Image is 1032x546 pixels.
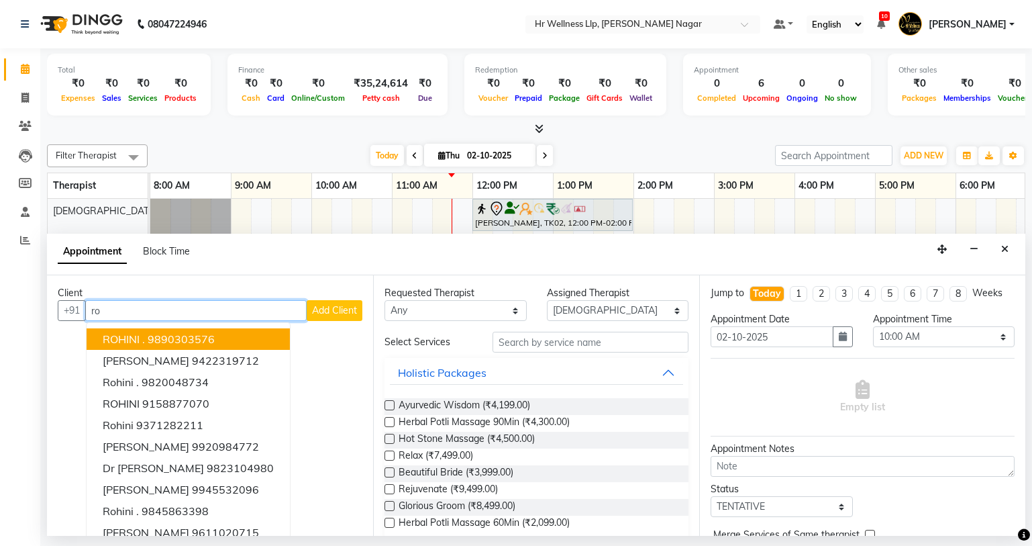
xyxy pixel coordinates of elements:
b: 08047224946 [148,5,207,43]
div: ₹0 [898,76,940,91]
span: Upcoming [739,93,783,103]
div: Jump to [711,286,744,300]
img: logo [34,5,126,43]
span: Thu [435,150,463,161]
div: ₹0 [238,76,264,91]
span: [DEMOGRAPHIC_DATA] [53,205,158,217]
span: Prepaid [511,93,546,103]
span: Ongoing [783,93,821,103]
span: Merge Services of Same therapist [713,528,860,545]
div: 0 [821,76,860,91]
span: ADD NEW [904,150,943,161]
div: Appointment Date [711,312,853,326]
div: ₹0 [125,76,161,91]
li: 5 [881,286,898,302]
span: ROHINI [103,397,140,410]
span: Services [125,93,161,103]
div: Requested Therapist [384,286,527,300]
div: ₹0 [264,76,288,91]
span: Block Time [143,245,190,257]
a: 2:00 PM [634,176,676,195]
input: Search Appointment [775,145,892,166]
ngb-highlight: 9890303576 [148,332,215,346]
input: Search by Name/Mobile/Email/Code [85,300,307,321]
img: Monali [898,12,922,36]
span: Voucher [475,93,511,103]
span: [PERSON_NAME] [103,354,189,367]
span: Expenses [58,93,99,103]
span: Sales [99,93,125,103]
ngb-highlight: 9845863398 [142,504,209,518]
div: Holistic Packages [398,365,486,381]
span: ROHINI . [103,332,145,346]
div: ₹0 [546,76,583,91]
div: Total [58,64,200,76]
span: Package [546,93,583,103]
a: 4:00 PM [795,176,837,195]
a: 11:00 AM [393,176,441,195]
a: 3:00 PM [715,176,757,195]
li: 8 [949,286,967,302]
span: 10 [879,11,890,21]
li: 6 [904,286,921,302]
span: Rohini . [103,504,139,518]
a: 12:00 PM [473,176,521,195]
li: 1 [790,286,807,302]
span: Card [264,93,288,103]
span: Herbal Potli Massage 60Min (₹2,099.00) [399,516,570,533]
div: 6 [739,76,783,91]
span: Completed [694,93,739,103]
span: [PERSON_NAME] [103,526,189,539]
input: yyyy-mm-dd [711,326,833,347]
span: Petty cash [359,93,403,103]
button: +91 [58,300,86,321]
span: Rohini [103,418,134,432]
div: Appointment Time [873,312,1015,326]
span: Empty list [840,380,885,414]
div: Appointment Notes [711,442,1015,456]
ngb-highlight: 9823104980 [207,461,274,475]
li: 7 [927,286,944,302]
span: Appointment [58,240,127,264]
div: ₹0 [413,76,437,91]
a: 8:00 AM [150,176,193,195]
span: Due [415,93,435,103]
div: ₹0 [99,76,125,91]
input: Search by service name [493,332,688,353]
span: Relax (₹7,499.00) [399,449,473,465]
li: 2 [813,286,830,302]
a: 9:00 AM [231,176,274,195]
span: Online/Custom [288,93,348,103]
button: Add Client [307,300,362,321]
span: Gift Cards [583,93,626,103]
ngb-highlight: 9158877070 [142,397,209,410]
li: 3 [835,286,853,302]
div: [PERSON_NAME], TK02, 12:00 PM-02:00 PM, Massage 90 Min [474,201,631,229]
span: Wallet [626,93,656,103]
span: [PERSON_NAME] [103,483,189,496]
span: Cash [238,93,264,103]
span: Rejuvenate (₹9,499.00) [399,482,498,499]
div: Today [753,287,781,301]
span: Ayurvedic Wisdom (₹4,199.00) [399,398,530,415]
div: ₹0 [288,76,348,91]
span: Packages [898,93,940,103]
div: Weeks [972,286,1002,300]
div: Finance [238,64,437,76]
span: [PERSON_NAME] [103,440,189,453]
span: No show [821,93,860,103]
span: Today [370,145,404,166]
a: 5:00 PM [876,176,918,195]
div: Status [711,482,853,496]
div: ₹35,24,614 [348,76,413,91]
span: Products [161,93,200,103]
div: ₹0 [475,76,511,91]
span: Glorious Groom (₹8,499.00) [399,499,515,516]
div: ₹0 [626,76,656,91]
div: ₹0 [940,76,994,91]
ngb-highlight: 9611020715 [192,526,259,539]
button: ADD NEW [900,146,947,165]
div: Redemption [475,64,656,76]
ngb-highlight: 9820048734 [142,375,209,389]
button: Close [995,239,1015,260]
